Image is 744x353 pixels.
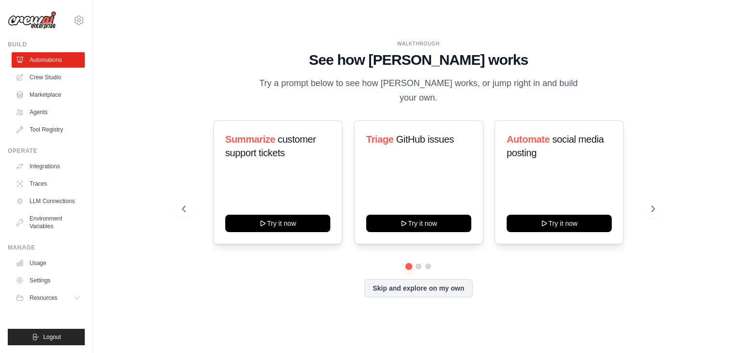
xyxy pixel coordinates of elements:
[182,40,655,47] div: WALKTHROUGH
[225,134,316,158] span: customer support tickets
[507,134,604,158] span: social media posting
[12,159,85,174] a: Integrations
[43,333,61,341] span: Logout
[12,52,85,68] a: Automations
[12,70,85,85] a: Crew Studio
[507,215,612,232] button: Try it now
[8,11,56,29] img: Logo
[366,134,394,145] span: Triage
[12,193,85,209] a: LLM Connections
[12,104,85,120] a: Agents
[396,134,453,145] span: GitHub issues
[182,51,655,69] h1: See how [PERSON_NAME] works
[256,76,581,105] p: Try a prompt below to see how [PERSON_NAME] works, or jump right in and build your own.
[30,294,57,302] span: Resources
[8,244,85,251] div: Manage
[366,215,471,232] button: Try it now
[12,273,85,288] a: Settings
[8,329,85,345] button: Logout
[12,255,85,271] a: Usage
[364,279,472,297] button: Skip and explore on my own
[12,122,85,137] a: Tool Registry
[12,211,85,234] a: Environment Variables
[8,147,85,155] div: Operate
[225,215,330,232] button: Try it now
[8,41,85,48] div: Build
[507,134,550,145] span: Automate
[225,134,275,145] span: Summarize
[12,176,85,191] a: Traces
[12,290,85,306] button: Resources
[12,87,85,103] a: Marketplace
